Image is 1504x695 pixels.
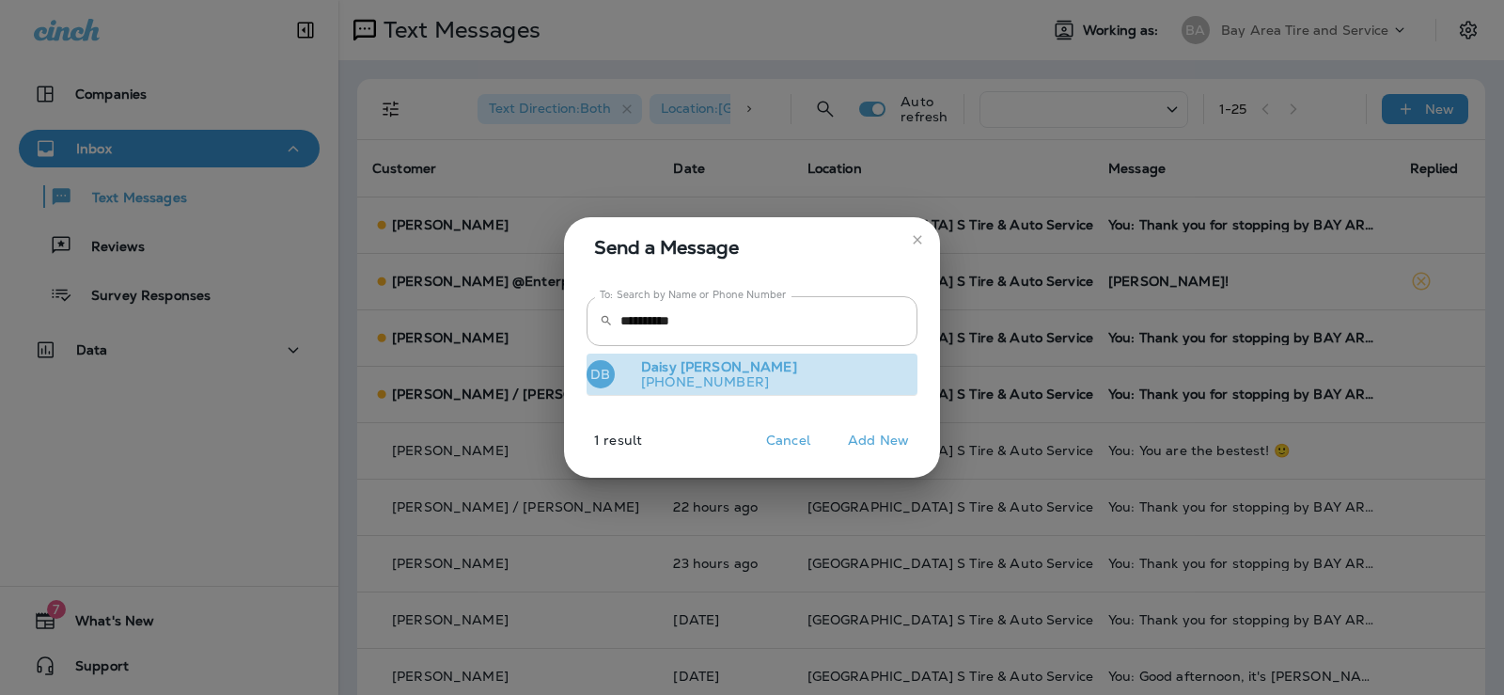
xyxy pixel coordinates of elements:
label: To: Search by Name or Phone Number [600,288,787,302]
button: DBDaisy [PERSON_NAME][PHONE_NUMBER] [587,354,917,397]
button: Cancel [753,426,823,455]
p: [PHONE_NUMBER] [626,374,797,389]
span: Send a Message [594,232,917,262]
button: close [902,225,932,255]
p: 1 result [556,433,642,463]
div: DB [587,360,615,388]
span: Daisy [641,358,677,375]
button: Add New [838,426,918,455]
span: [PERSON_NAME] [681,358,797,375]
